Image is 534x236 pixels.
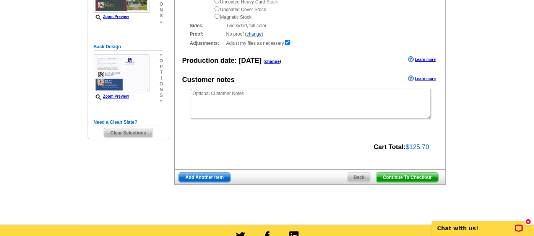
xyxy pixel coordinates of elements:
[159,81,163,87] span: o
[190,22,224,29] strong: Sides:
[373,143,406,151] strong: Cart Total:
[159,75,163,81] span: i
[347,172,372,182] a: Back
[159,52,163,58] span: »
[239,57,262,64] span: [DATE]
[104,128,153,138] span: Clear Selections
[347,173,371,182] span: Back
[190,22,430,29] div: Two sided, full color
[427,212,534,236] iframe: LiveChat chat widget
[263,59,281,64] span: ( )
[190,39,430,47] div: Adjust my files as necessary
[159,7,163,13] span: n
[247,31,261,37] a: change
[94,43,163,51] h5: Back Design
[190,40,224,47] strong: Adjustments:
[159,98,163,104] span: »
[179,173,230,182] span: Add Another Item
[190,31,224,38] strong: Proof:
[159,2,163,7] span: o
[159,58,163,64] span: o
[182,56,281,66] div: Production date:
[159,19,163,25] span: »
[408,75,435,82] a: Learn more
[179,172,230,182] a: Add Another Item
[94,15,129,19] a: Zoom Preview
[159,93,163,98] span: s
[159,70,163,75] span: t
[408,56,435,62] a: Learn more
[159,87,163,93] span: n
[159,64,163,70] span: p
[159,13,163,19] span: s
[406,143,429,151] span: $125.70
[265,59,280,64] a: change
[94,94,129,98] a: Zoom Preview
[190,31,430,38] div: No proof ( )
[94,119,163,126] h5: Need a Clean Slate?
[376,173,438,182] span: Continue To Checkout
[94,54,149,92] img: small-thumb.jpg
[182,75,235,85] div: Customer notes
